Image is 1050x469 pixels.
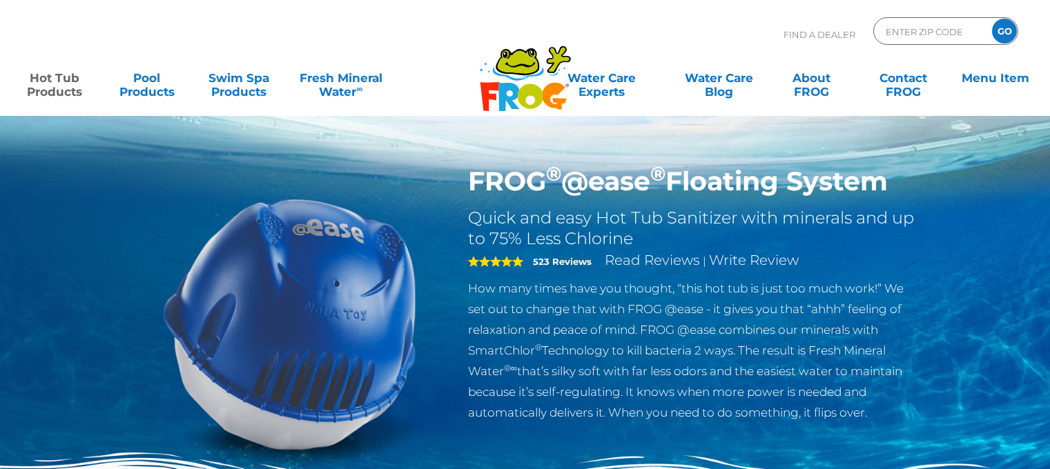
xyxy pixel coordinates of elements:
[679,64,760,92] a: Water CareBlog
[770,64,852,92] a: AboutFROG
[535,64,668,92] a: Water CareExperts
[533,256,592,267] strong: 523 Reviews
[992,19,1017,43] input: GO
[468,278,919,423] p: How many times have you thought, “this hot tub is just too much work!” We set out to change that ...
[862,64,944,92] a: ContactFROG
[954,64,1036,92] a: Menu Item
[106,64,187,92] a: PoolProducts
[468,166,919,197] h1: FROG @ease Floating System
[546,161,561,186] sup: ®
[468,208,919,249] h2: Quick and easy Hot Tub Sanitizer with minerals and up to 75% Less Chlorine
[290,64,392,92] a: Fresh MineralWater∞
[14,64,95,92] a: Hot TubProducts
[472,28,579,112] img: Frog Products Logo
[198,64,280,92] a: Swim SpaProducts
[650,161,665,186] sup: ®
[605,252,700,268] a: Read Reviews
[356,83,362,94] sup: ∞
[504,363,517,373] sup: ®∞
[784,17,855,52] p: Find A Dealer
[535,342,542,352] sup: ®
[468,256,523,267] span: 5
[709,252,799,268] a: Write Review
[703,255,706,268] span: |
